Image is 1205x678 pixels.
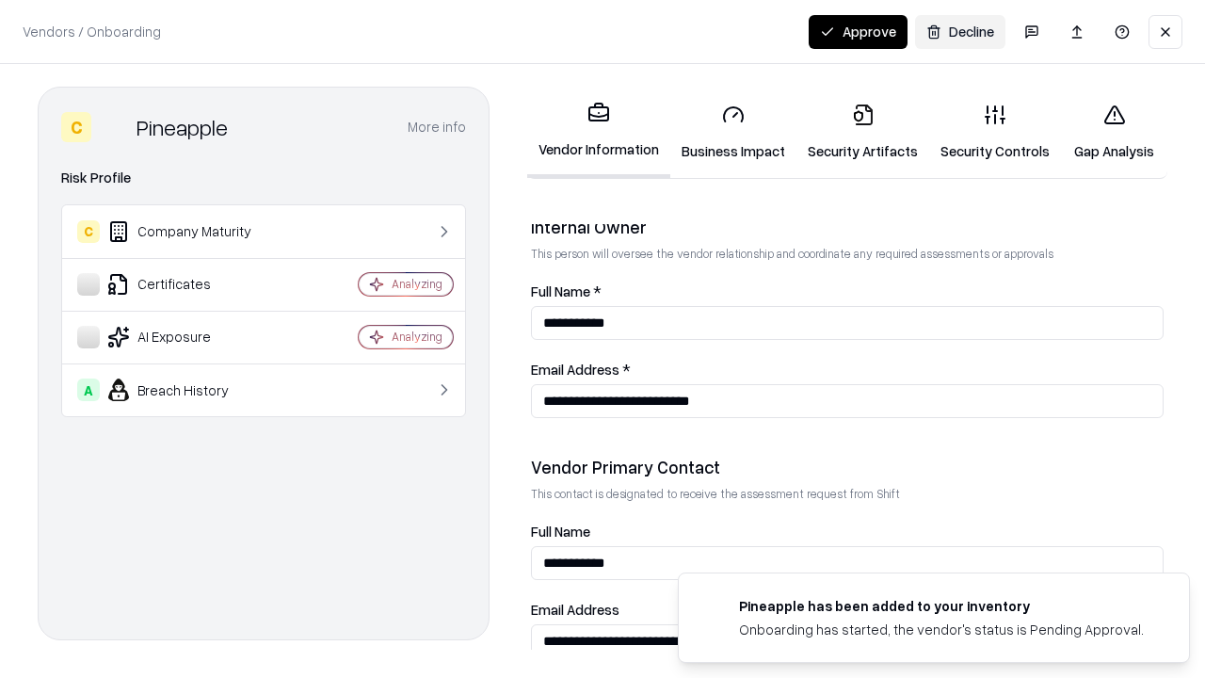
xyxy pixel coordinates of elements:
[531,525,1164,539] label: Full Name
[739,620,1144,639] div: Onboarding has started, the vendor's status is Pending Approval.
[77,220,302,243] div: Company Maturity
[77,379,302,401] div: Breach History
[392,329,442,345] div: Analyzing
[77,273,302,296] div: Certificates
[739,596,1144,616] div: Pineapple has been added to your inventory
[531,456,1164,478] div: Vendor Primary Contact
[77,220,100,243] div: C
[531,216,1164,238] div: Internal Owner
[531,246,1164,262] p: This person will oversee the vendor relationship and coordinate any required assessments or appro...
[531,363,1164,377] label: Email Address *
[670,89,796,176] a: Business Impact
[527,87,670,178] a: Vendor Information
[531,486,1164,502] p: This contact is designated to receive the assessment request from Shift
[61,112,91,142] div: C
[23,22,161,41] p: Vendors / Onboarding
[77,326,302,348] div: AI Exposure
[915,15,1005,49] button: Decline
[99,112,129,142] img: Pineapple
[531,603,1164,617] label: Email Address
[531,284,1164,299] label: Full Name *
[77,379,100,401] div: A
[929,89,1061,176] a: Security Controls
[61,167,466,189] div: Risk Profile
[1061,89,1167,176] a: Gap Analysis
[701,596,724,619] img: pineappleenergy.com
[408,110,466,144] button: More info
[392,276,442,292] div: Analyzing
[809,15,908,49] button: Approve
[137,112,228,142] div: Pineapple
[796,89,929,176] a: Security Artifacts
